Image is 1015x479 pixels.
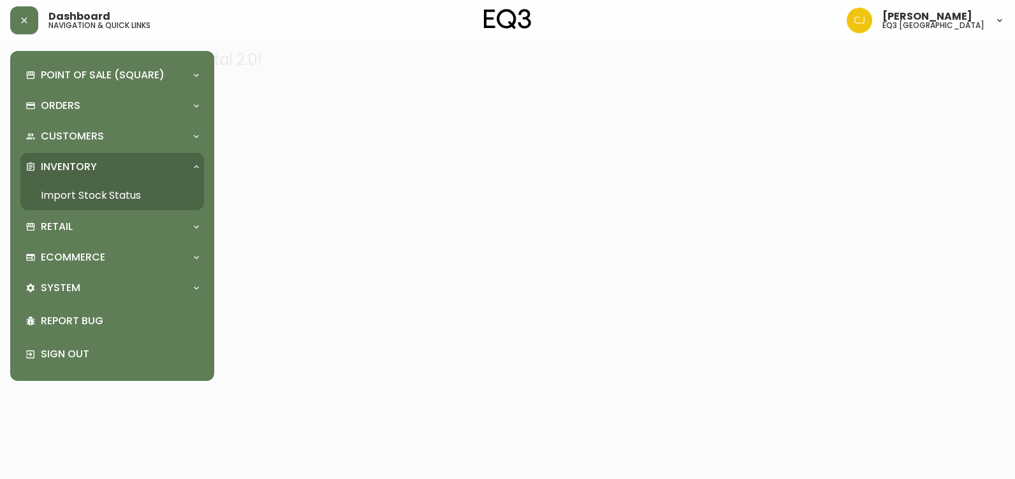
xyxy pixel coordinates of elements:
p: Customers [41,129,104,143]
img: 7836c8950ad67d536e8437018b5c2533 [847,8,872,33]
p: Ecommerce [41,250,105,264]
span: [PERSON_NAME] [882,11,972,22]
p: Inventory [41,160,97,174]
h5: navigation & quick links [48,22,150,29]
span: Dashboard [48,11,110,22]
div: Sign Out [20,338,204,371]
p: System [41,281,80,295]
div: Inventory [20,153,204,181]
p: Point of Sale (Square) [41,68,164,82]
h5: eq3 [GEOGRAPHIC_DATA] [882,22,984,29]
div: Customers [20,122,204,150]
div: Report Bug [20,304,204,338]
div: System [20,274,204,302]
a: Import Stock Status [20,181,204,210]
div: Orders [20,92,204,120]
div: Retail [20,213,204,241]
p: Report Bug [41,314,199,328]
img: logo [484,9,531,29]
div: Point of Sale (Square) [20,61,204,89]
p: Sign Out [41,347,199,361]
p: Orders [41,99,80,113]
p: Retail [41,220,73,234]
div: Ecommerce [20,243,204,271]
